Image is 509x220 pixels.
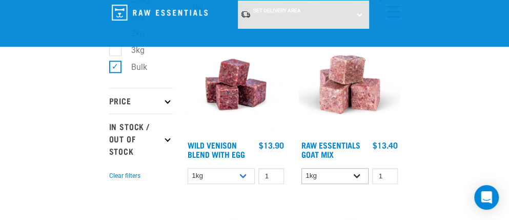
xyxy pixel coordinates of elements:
label: Bulk [115,61,151,74]
label: 3kg [115,44,149,57]
img: van-moving.png [240,10,251,19]
div: Open Intercom Messenger [474,185,499,210]
a: Raw Essentials Goat Mix [301,142,360,156]
p: In Stock / Out Of Stock [109,114,173,164]
span: Set Delivery Area [253,8,301,13]
input: 1 [258,168,284,184]
div: $13.90 [259,140,284,150]
img: Venison Egg 1616 [185,33,287,135]
img: Goat M Ix 38448 [299,33,400,135]
a: Wild Venison Blend with Egg [188,142,245,156]
input: 1 [372,168,398,184]
div: $13.40 [373,140,398,150]
img: Raw Essentials Logo [112,5,208,21]
button: Clear filters [109,171,140,180]
p: Price [109,88,173,114]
